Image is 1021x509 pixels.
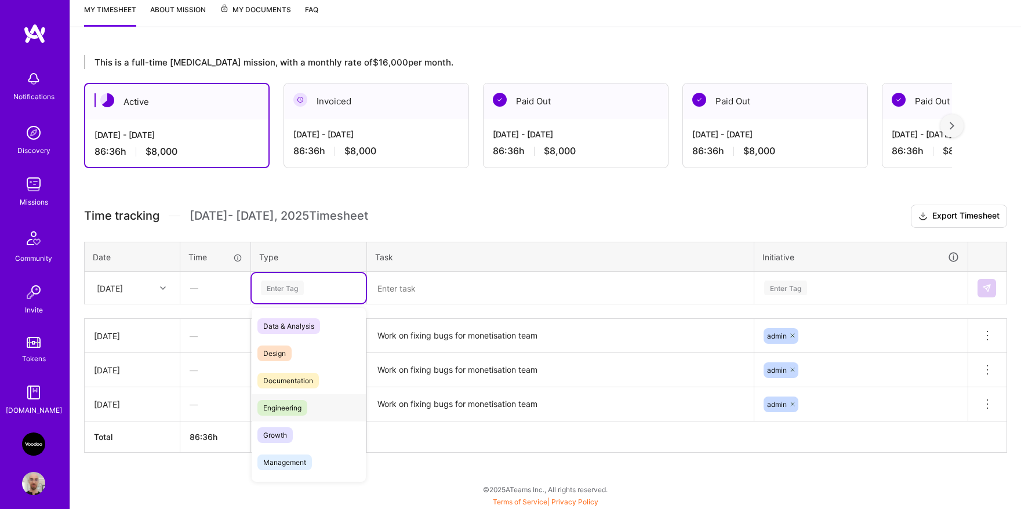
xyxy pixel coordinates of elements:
span: $8,000 [943,145,975,157]
img: User Avatar [22,472,45,495]
th: Date [85,242,180,272]
button: Export Timesheet [911,205,1007,228]
div: — [181,272,250,303]
div: Paid Out [484,83,668,119]
th: 86:36h [180,421,251,453]
th: Task [367,242,754,272]
span: | [493,497,598,506]
span: $8,000 [743,145,775,157]
div: © 2025 ATeams Inc., All rights reserved. [70,475,1021,504]
span: $8,000 [344,145,376,157]
th: Type [251,242,367,272]
span: Documentation [257,373,319,388]
div: Time [188,251,242,263]
img: Paid Out [692,93,706,107]
div: This is a full-time [MEDICAL_DATA] mission, with a monthly rate of $16,000 per month. [84,55,952,69]
div: [DATE] [94,398,170,410]
a: Terms of Service [493,497,547,506]
i: icon Chevron [160,285,166,291]
img: VooDoo (BeReal): Engineering Execution Squad [22,432,45,456]
img: Active [100,93,114,107]
div: Enter Tag [764,279,807,297]
div: [DATE] [94,330,170,342]
div: — [180,321,250,351]
div: Enter Tag [261,279,304,297]
div: [DATE] [97,282,123,294]
img: teamwork [22,173,45,196]
img: bell [22,67,45,90]
div: 86:36 h [493,145,659,157]
div: [DATE] - [DATE] [95,129,259,141]
span: $8,000 [146,146,177,158]
div: [DOMAIN_NAME] [6,404,62,416]
span: Data & Analysis [257,318,320,334]
img: tokens [27,337,41,348]
a: VooDoo (BeReal): Engineering Execution Squad [19,432,48,456]
img: Paid Out [493,93,507,107]
span: admin [767,366,787,375]
img: Community [20,224,48,252]
span: Time tracking [84,209,159,223]
div: Missions [20,196,48,208]
div: [DATE] - [DATE] [692,128,858,140]
div: Tokens [22,352,46,365]
div: 86:36 h [692,145,858,157]
th: $8,000 [251,421,367,453]
div: Notifications [13,90,54,103]
img: guide book [22,381,45,404]
div: Paid Out [683,83,867,119]
img: Submit [982,283,991,293]
span: Growth [257,427,293,443]
span: My Documents [220,3,291,16]
img: Invoiced [293,93,307,107]
textarea: Work on fixing bugs for monetisation team [368,388,753,420]
div: Discovery [17,144,50,157]
img: logo [23,23,46,44]
a: Privacy Policy [551,497,598,506]
img: right [950,122,954,130]
div: — [180,355,250,386]
div: Invite [25,304,43,316]
div: [DATE] - [DATE] [293,128,459,140]
span: [DATE] - [DATE] , 2025 Timesheet [190,209,368,223]
span: admin [767,332,787,340]
span: $8,000 [544,145,576,157]
span: admin [767,400,787,409]
span: Management [257,455,312,470]
div: 86:36 h [95,146,259,158]
a: User Avatar [19,472,48,495]
div: [DATE] - [DATE] [493,128,659,140]
a: My Documents [220,3,291,27]
div: Community [15,252,52,264]
img: discovery [22,121,45,144]
div: — [180,389,250,420]
a: About Mission [150,3,206,27]
img: Paid Out [892,93,906,107]
a: FAQ [305,3,318,27]
div: Active [85,84,268,119]
textarea: Work on fixing bugs for monetisation team [368,354,753,386]
div: Initiative [762,250,960,264]
img: Invite [22,281,45,304]
div: [DATE] [94,364,170,376]
a: My timesheet [84,3,136,27]
span: Engineering [257,400,307,416]
i: icon Download [918,210,928,223]
div: 86:36 h [293,145,459,157]
th: Total [85,421,180,453]
div: Invoiced [284,83,468,119]
span: Design [257,346,292,361]
textarea: Work on fixing bugs for monetisation team [368,320,753,352]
